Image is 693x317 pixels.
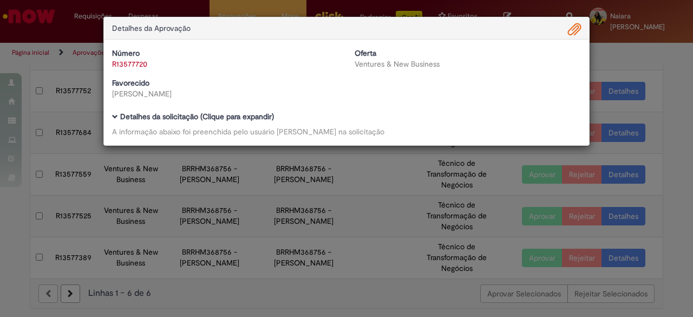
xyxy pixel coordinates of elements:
[120,112,274,121] b: Detalhes da solicitação (Clique para expandir)
[112,126,581,137] div: A informação abaixo foi preenchida pelo usuário [PERSON_NAME] na solicitação
[112,78,149,88] b: Favorecido
[355,59,581,69] div: Ventures & New Business
[112,59,147,69] a: R13577720
[112,113,581,121] h5: Detalhes da solicitação (Clique para expandir)
[112,48,140,58] b: Número
[355,48,376,58] b: Oferta
[112,88,338,99] div: [PERSON_NAME]
[112,23,191,33] span: Detalhes da Aprovação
